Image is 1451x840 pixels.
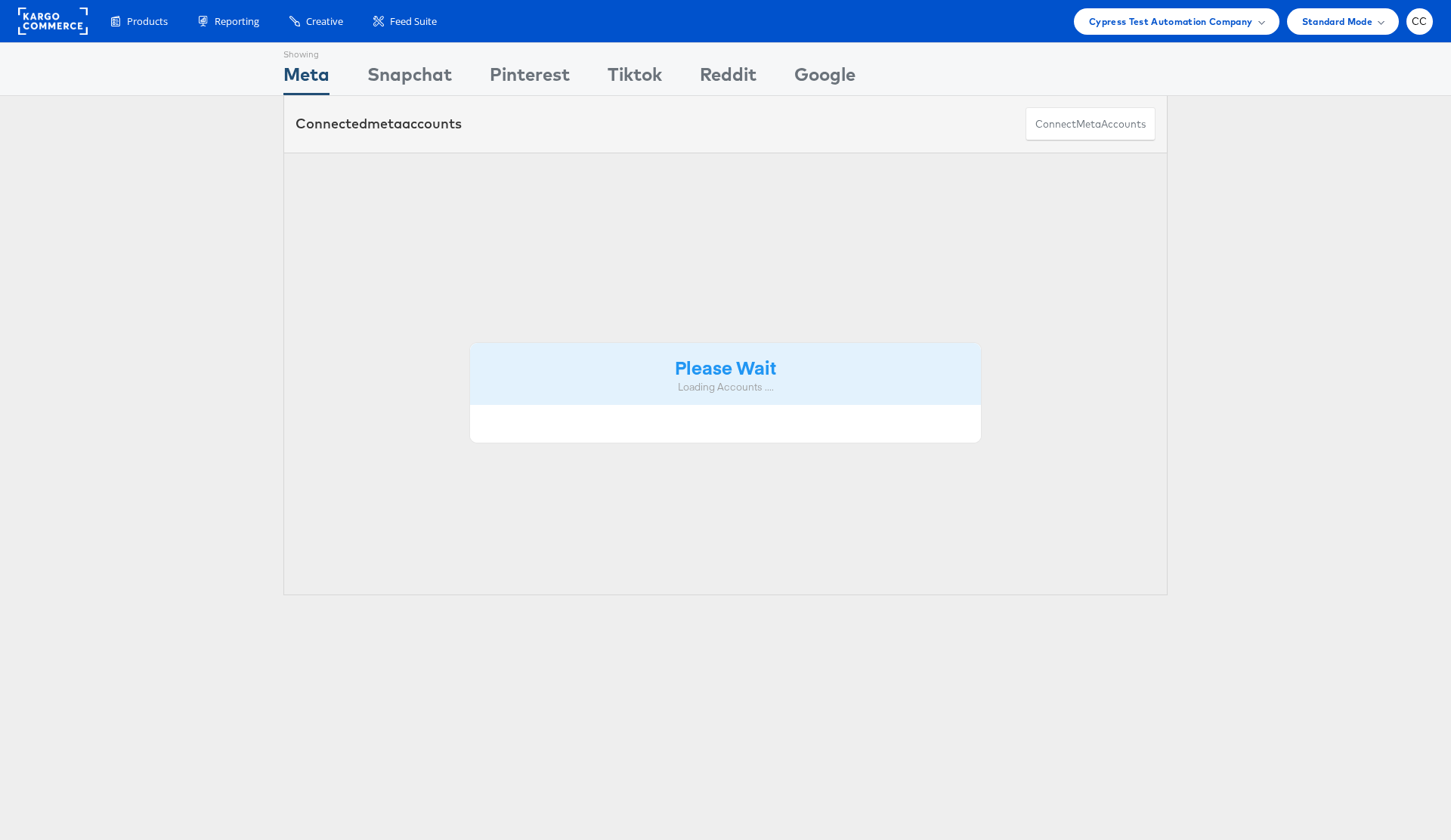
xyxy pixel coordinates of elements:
[1026,107,1156,141] button: ConnectmetaAccounts
[608,61,662,95] div: Tiktok
[1302,14,1372,29] span: Standard Mode
[367,61,452,95] div: Snapchat
[481,380,970,394] div: Loading Accounts ....
[127,14,168,29] span: Products
[794,61,855,95] div: Google
[283,43,329,61] div: Showing
[306,14,343,29] span: Creative
[1076,117,1101,131] span: meta
[1412,17,1428,26] span: CC
[215,14,259,29] span: Reporting
[283,61,329,95] div: Meta
[295,114,462,134] div: Connected accounts
[675,354,776,379] strong: Please Wait
[1089,14,1253,29] span: Cypress Test Automation Company
[490,61,570,95] div: Pinterest
[390,14,437,29] span: Feed Suite
[700,61,756,95] div: Reddit
[367,115,402,132] span: meta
